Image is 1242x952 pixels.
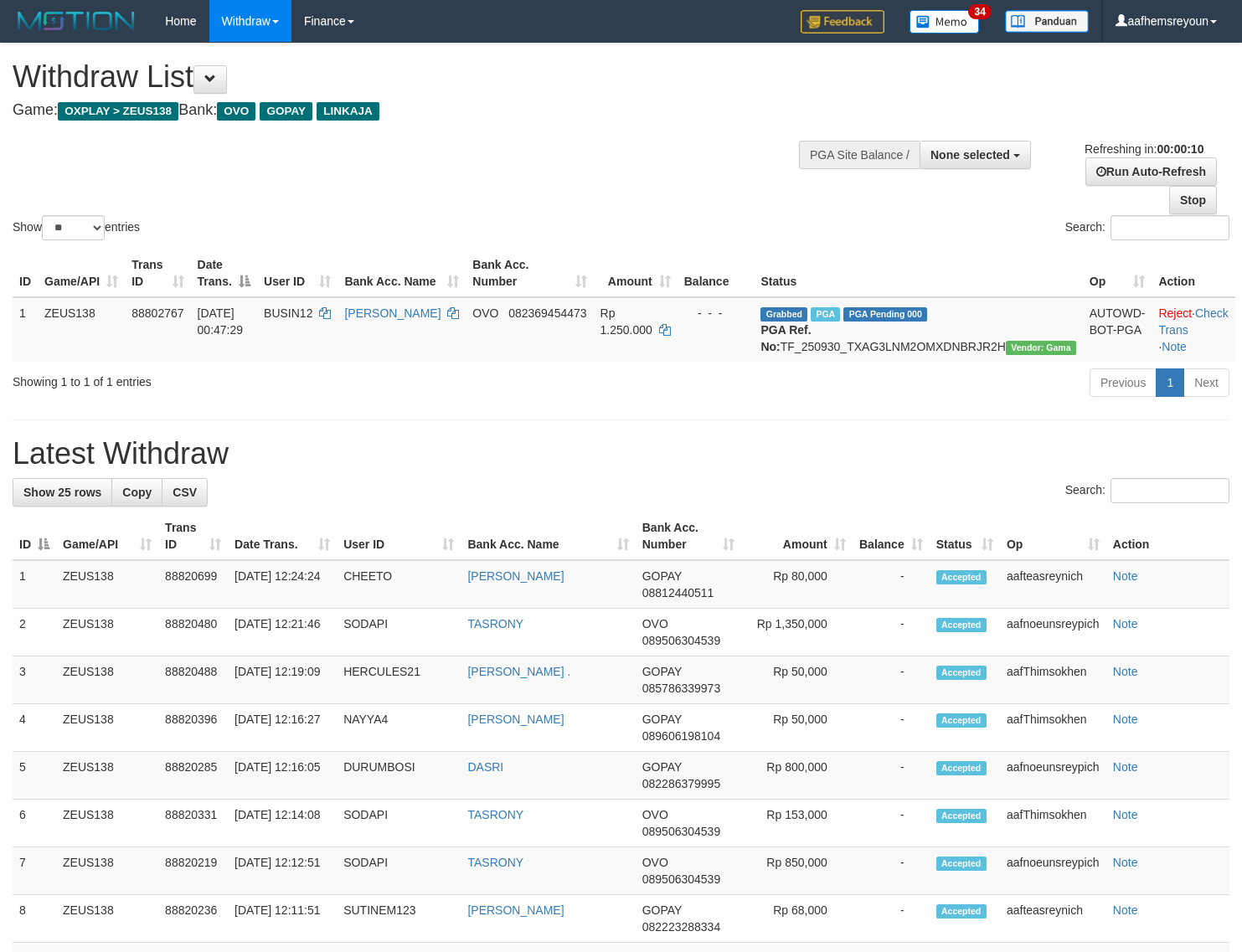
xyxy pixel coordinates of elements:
[1000,609,1106,656] td: aafnoeunsreypich
[13,215,140,240] label: Show entries
[642,713,682,726] span: GOPAY
[158,847,228,895] td: 88820219
[158,752,228,800] td: 88820285
[337,800,461,847] td: SODAPI
[799,141,920,169] div: PGA Site Balance /
[936,618,987,632] span: Accepted
[1000,752,1106,800] td: aafnoeunsreypich
[461,512,635,560] th: Bank Acc. Name: activate to sort column ascending
[1000,656,1106,704] td: aafThimsokhen
[642,777,720,790] span: Copy 082286379995 to clipboard
[853,752,930,800] td: -
[13,437,1229,471] h1: Latest Withdraw
[1169,186,1217,214] a: Stop
[1111,478,1229,503] input: Search:
[853,800,930,847] td: -
[1113,760,1138,774] a: Note
[930,512,1000,560] th: Status: activate to sort column ascending
[228,752,337,800] td: [DATE] 12:16:05
[13,512,56,560] th: ID: activate to sort column descending
[1006,341,1076,355] span: Vendor URL: https://trx31.1velocity.biz
[1065,478,1229,503] label: Search:
[678,250,755,297] th: Balance
[642,760,682,774] span: GOPAY
[642,634,720,647] span: Copy 089506304539 to clipboard
[158,704,228,752] td: 88820396
[1113,617,1138,630] a: Note
[1152,250,1235,297] th: Action
[642,825,720,838] span: Copy 089506304539 to clipboard
[741,512,853,560] th: Amount: activate to sort column ascending
[760,323,811,353] b: PGA Ref. No:
[56,752,158,800] td: ZEUS138
[158,609,228,656] td: 88820480
[1085,157,1217,186] a: Run Auto-Refresh
[467,856,523,869] a: TASRONY
[741,609,853,656] td: Rp 1,350,000
[13,8,140,33] img: MOTION_logo.png
[13,297,38,362] td: 1
[853,512,930,560] th: Balance: activate to sort column ascending
[13,60,812,94] h1: Withdraw List
[13,367,505,390] div: Showing 1 to 1 of 1 entries
[684,305,748,322] div: - - -
[741,704,853,752] td: Rp 50,000
[42,215,105,240] select: Showentries
[337,560,461,609] td: CHEETO
[1000,560,1106,609] td: aafteasreynich
[38,250,125,297] th: Game/API: activate to sort column ascending
[636,512,741,560] th: Bank Acc. Number: activate to sort column ascending
[968,4,991,19] span: 34
[936,904,987,919] span: Accepted
[228,895,337,943] td: [DATE] 12:11:51
[1000,847,1106,895] td: aafnoeunsreypich
[13,704,56,752] td: 4
[936,713,987,728] span: Accepted
[13,560,56,609] td: 1
[853,560,930,609] td: -
[337,895,461,943] td: SUTINEM123
[13,847,56,895] td: 7
[1152,297,1235,362] td: · ·
[642,665,682,678] span: GOPAY
[853,895,930,943] td: -
[741,800,853,847] td: Rp 153,000
[125,250,190,297] th: Trans ID: activate to sort column ascending
[344,306,441,320] a: [PERSON_NAME]
[228,512,337,560] th: Date Trans.: activate to sort column ascending
[1065,215,1229,240] label: Search:
[936,761,987,775] span: Accepted
[162,478,208,507] a: CSV
[754,297,1082,362] td: TF_250930_TXAG3LNM2OMXDNBRJR2H
[1106,512,1229,560] th: Action
[1113,856,1138,869] a: Note
[13,250,38,297] th: ID
[1000,704,1106,752] td: aafThimsokhen
[754,250,1082,297] th: Status
[13,609,56,656] td: 2
[642,569,682,583] span: GOPAY
[472,306,498,320] span: OVO
[191,250,258,297] th: Date Trans.: activate to sort column descending
[1113,903,1138,917] a: Note
[1156,368,1184,397] a: 1
[56,656,158,704] td: ZEUS138
[508,306,586,320] span: Copy 082369454473 to clipboard
[337,847,461,895] td: SODAPI
[337,656,461,704] td: HERCULES21
[642,872,720,886] span: Copy 089506304539 to clipboard
[56,800,158,847] td: ZEUS138
[217,102,255,121] span: OVO
[56,512,158,560] th: Game/API: activate to sort column ascending
[1000,512,1106,560] th: Op: activate to sort column ascending
[741,656,853,704] td: Rp 50,000
[642,729,720,743] span: Copy 089606198104 to clipboard
[1111,215,1229,240] input: Search:
[642,682,720,695] span: Copy 085786339973 to clipboard
[228,847,337,895] td: [DATE] 12:12:51
[1000,895,1106,943] td: aafteasreynich
[56,704,158,752] td: ZEUS138
[264,306,312,320] span: BUSIN12
[111,478,162,507] a: Copy
[853,704,930,752] td: -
